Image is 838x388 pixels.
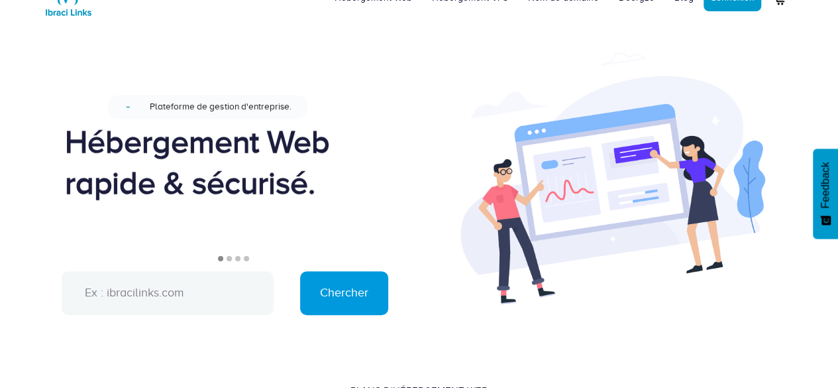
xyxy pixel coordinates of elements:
input: Ex : ibracilinks.com [62,271,274,315]
span: Feedback [819,162,831,208]
span: Plateforme de gestion d'entreprise. [149,101,291,111]
a: NouveauPlateforme de gestion d'entreprise. [107,92,357,121]
input: Chercher [300,271,388,315]
div: Hébergement Web rapide & sécurisé. [65,121,399,204]
button: Feedback - Afficher l’enquête [813,149,838,239]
